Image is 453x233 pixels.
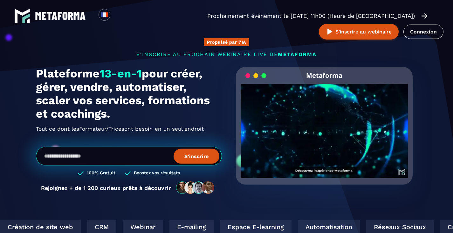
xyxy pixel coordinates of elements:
[41,185,171,191] p: Rejoignez + de 1 200 curieux prêts à découvrir
[36,51,417,57] p: s'inscrire au prochain webinaire live de
[319,24,399,40] button: S’inscrire au webinaire
[14,8,30,24] img: logo
[125,170,131,176] img: checked
[326,28,334,36] img: play
[36,67,222,120] h1: Plateforme pour créer, gérer, vendre, automatiser, scaler vos services, formations et coachings.
[245,73,266,79] img: loading
[116,12,120,20] input: Search for option
[100,67,142,80] span: 13-en-1
[174,181,217,194] img: community-people
[79,124,124,134] span: Formateur/Trices
[87,170,115,176] h3: 100% Gratuit
[278,51,317,57] span: METAFORMA
[421,12,428,19] img: arrow-right
[110,9,126,23] div: Search for option
[306,67,342,84] h2: Metaforma
[241,84,408,168] video: Your browser does not support the video tag.
[78,170,84,176] img: checked
[35,12,86,20] img: logo
[134,170,180,176] h3: Boostez vos résultats
[207,11,415,20] p: Prochainement événement le [DATE] 11h00 (Heure de [GEOGRAPHIC_DATA])
[403,25,443,39] a: Connexion
[174,149,219,164] button: S’inscrire
[36,124,222,134] h2: Tout ce dont les ont besoin en un seul endroit
[100,11,108,19] img: fr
